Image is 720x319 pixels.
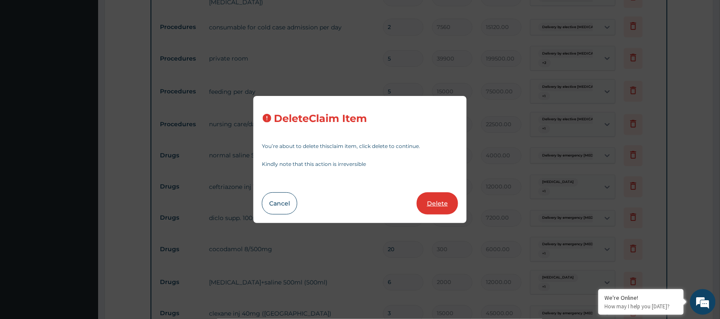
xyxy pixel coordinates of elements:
[274,113,367,125] h3: Delete Claim Item
[417,192,458,215] button: Delete
[605,294,677,302] div: We're Online!
[262,162,458,167] p: Kindly note that this action is irreversible
[262,144,458,149] p: You’re about to delete this claim item , click delete to continue.
[262,192,297,215] button: Cancel
[140,4,160,25] div: Minimize live chat window
[44,48,143,59] div: Chat with us now
[4,221,163,251] textarea: Type your message and hit 'Enter'
[605,303,677,310] p: How may I help you today?
[49,101,118,188] span: We're online!
[16,43,35,64] img: d_794563401_company_1708531726252_794563401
